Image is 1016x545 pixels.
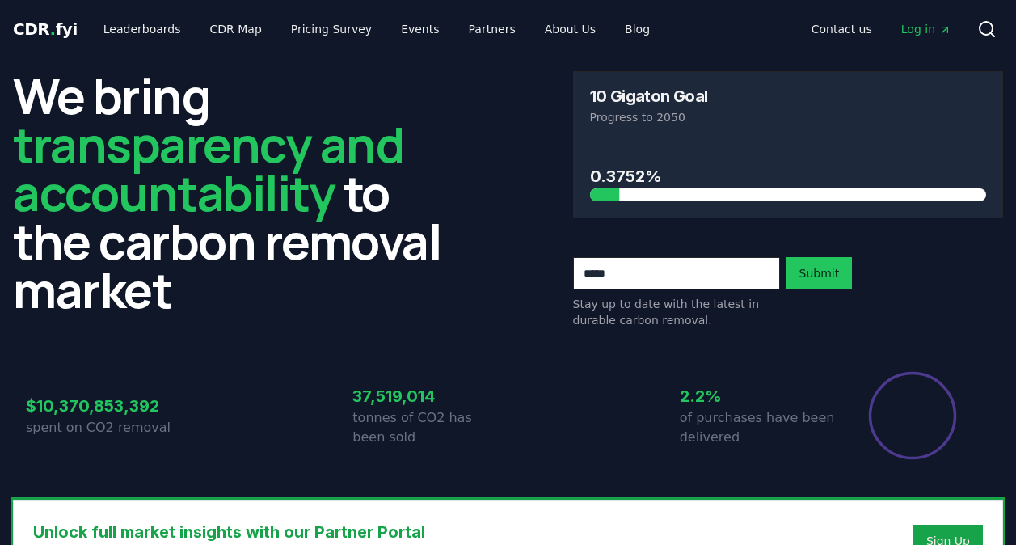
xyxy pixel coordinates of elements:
nav: Main [799,15,964,44]
a: Events [388,15,452,44]
span: transparency and accountability [13,111,403,226]
h3: 2.2% [680,384,835,408]
p: Stay up to date with the latest in durable carbon removal. [573,296,780,328]
a: Contact us [799,15,885,44]
h3: 10 Gigaton Goal [590,88,708,104]
a: CDR Map [197,15,275,44]
a: Blog [612,15,663,44]
span: Log in [901,21,951,37]
a: Leaderboards [91,15,194,44]
a: Log in [888,15,964,44]
a: Pricing Survey [278,15,385,44]
p: Progress to 2050 [590,109,987,125]
h2: We bring to the carbon removal market [13,71,444,314]
button: Submit [786,257,853,289]
a: About Us [532,15,609,44]
h3: $10,370,853,392 [26,394,181,418]
p: tonnes of CO2 has been sold [352,408,508,447]
a: Partners [456,15,529,44]
h3: Unlock full market insights with our Partner Portal [33,520,737,544]
nav: Main [91,15,663,44]
h3: 37,519,014 [352,384,508,408]
p: spent on CO2 removal [26,418,181,437]
p: of purchases have been delivered [680,408,835,447]
span: CDR fyi [13,19,78,39]
a: CDR.fyi [13,18,78,40]
span: . [50,19,56,39]
div: Percentage of sales delivered [867,370,958,461]
h3: 0.3752% [590,164,987,188]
